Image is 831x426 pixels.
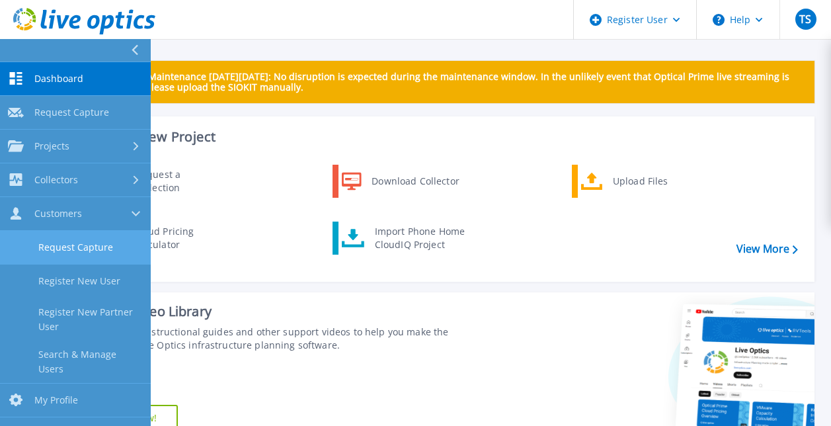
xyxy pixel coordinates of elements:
div: Cloud Pricing Calculator [128,225,225,251]
span: Customers [34,208,82,220]
div: Download Collector [365,168,465,194]
a: View More [736,243,798,255]
a: Upload Files [572,165,707,198]
span: Request Capture [34,106,109,118]
a: Cloud Pricing Calculator [93,222,229,255]
span: TS [799,14,811,24]
span: My Profile [34,394,78,406]
a: Download Collector [333,165,468,198]
span: Dashboard [34,73,83,85]
span: Projects [34,140,69,152]
p: Scheduled Maintenance [DATE][DATE]: No disruption is expected during the maintenance window. In t... [99,71,804,93]
div: Find tutorials, instructional guides and other support videos to help you make the most of your L... [77,325,467,352]
h3: Start a New Project [94,130,797,144]
div: Support Video Library [77,303,467,320]
div: Import Phone Home CloudIQ Project [368,225,471,251]
div: Request a Collection [129,168,225,194]
div: Upload Files [606,168,704,194]
a: Request a Collection [93,165,229,198]
span: Collectors [34,174,78,186]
